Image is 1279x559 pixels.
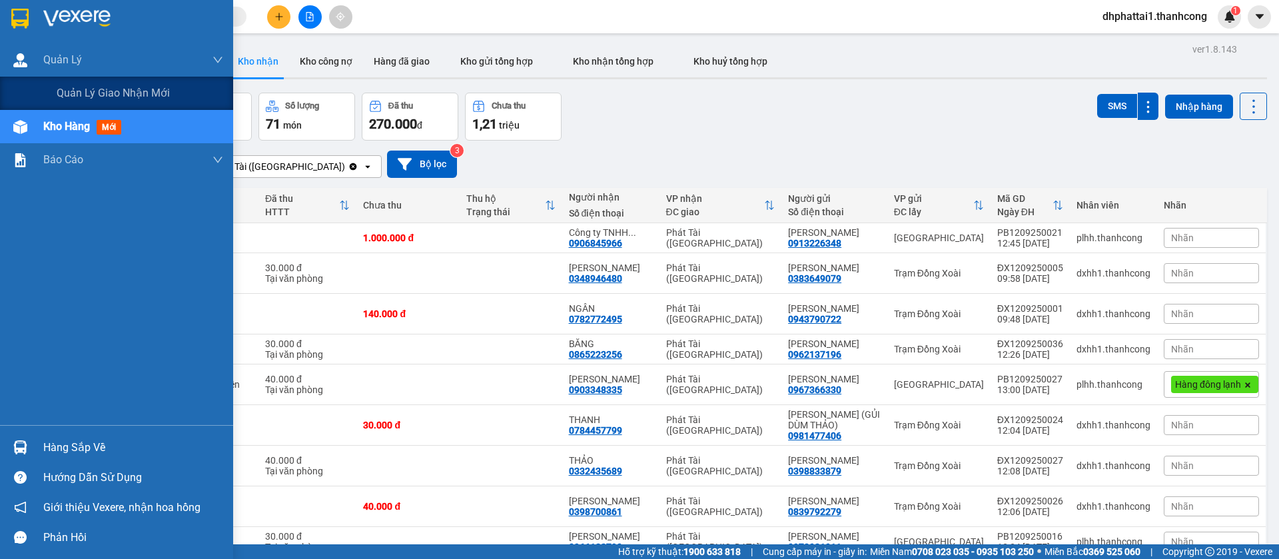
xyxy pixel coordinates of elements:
[569,466,622,476] div: 0332435689
[788,207,881,217] div: Số điện thoại
[305,12,314,21] span: file-add
[1233,6,1238,15] span: 1
[666,207,765,217] div: ĐC giao
[1076,344,1150,354] div: dxhh1.thanhcong
[460,188,562,223] th: Toggle SortBy
[43,528,223,548] div: Phản hồi
[265,349,350,360] div: Tại văn phòng
[1150,544,1152,559] span: |
[499,120,520,131] span: triệu
[666,414,775,436] div: Phát Tài ([GEOGRAPHIC_DATA])
[369,116,417,132] span: 270.000
[1092,8,1218,25] span: dhphattai1.thanhcong
[569,455,653,466] div: THẢO
[283,120,302,131] span: món
[11,9,29,29] img: logo-vxr
[666,455,775,476] div: Phát Tài ([GEOGRAPHIC_DATA])
[788,466,841,476] div: 0398833879
[997,455,1063,466] div: ĐX1209250027
[569,506,622,517] div: 0398700861
[788,238,841,249] div: 0913226348
[266,116,280,132] span: 71
[274,12,284,21] span: plus
[450,144,464,157] sup: 3
[997,207,1053,217] div: Ngày ĐH
[57,85,170,101] span: Quản lý giao nhận mới
[13,53,27,67] img: warehouse-icon
[788,349,841,360] div: 0962137196
[912,546,1034,557] strong: 0708 023 035 - 0935 103 250
[997,314,1063,324] div: 09:48 [DATE]
[569,349,622,360] div: 0865223256
[788,409,881,430] div: BÙI KIM SƯƠNG (GỦI DÙM THẢO)
[788,542,841,552] div: 0978021011
[569,496,653,506] div: TUẤN KHANH
[1171,233,1194,243] span: Nhãn
[267,5,290,29] button: plus
[666,338,775,360] div: Phát Tài ([GEOGRAPHIC_DATA])
[894,420,984,430] div: Trạm Đồng Xoài
[666,303,775,324] div: Phát Tài ([GEOGRAPHIC_DATA])
[997,227,1063,238] div: PB1209250021
[997,374,1063,384] div: PB1209250027
[265,384,350,395] div: Tại văn phòng
[569,314,622,324] div: 0782772495
[569,542,622,552] div: 0966122790
[569,273,622,284] div: 0348946480
[788,303,881,314] div: NGUYỄN VỸ
[788,531,881,542] div: Mai Thanh Phương
[997,506,1063,517] div: 12:06 [DATE]
[363,45,440,77] button: Hàng đã giao
[894,268,984,279] div: Trạm Đồng Xoài
[997,425,1063,436] div: 12:04 [DATE]
[1171,420,1194,430] span: Nhãn
[997,349,1063,360] div: 12:26 [DATE]
[788,273,841,284] div: 0383649079
[265,455,350,466] div: 40.000 đ
[997,414,1063,425] div: ĐX1209250024
[894,501,984,512] div: Trạm Đồng Xoài
[1037,549,1041,554] span: ⚪️
[265,466,350,476] div: Tại văn phòng
[788,496,881,506] div: NGUYỄN THỊ HUỆ
[265,193,339,204] div: Đã thu
[997,384,1063,395] div: 13:00 [DATE]
[997,542,1063,552] div: 12:34 [DATE]
[1083,546,1140,557] strong: 0369 525 060
[763,544,867,559] span: Cung cấp máy in - giấy in:
[1076,460,1150,471] div: dxhh1.thanhcong
[14,471,27,484] span: question-circle
[1171,308,1194,319] span: Nhãn
[894,536,984,547] div: [GEOGRAPHIC_DATA]
[991,188,1070,223] th: Toggle SortBy
[894,207,973,217] div: ĐC lấy
[1171,344,1194,354] span: Nhãn
[997,496,1063,506] div: ĐX1209250026
[997,238,1063,249] div: 12:45 [DATE]
[894,460,984,471] div: Trạm Đồng Xoài
[1175,378,1241,390] span: Hàng đông lạnh
[362,161,373,172] svg: open
[666,263,775,284] div: Phát Tài ([GEOGRAPHIC_DATA])
[569,227,653,238] div: Công ty TNHH Thương Mại Vinh Khanh
[363,501,452,512] div: 40.000 đ
[666,374,775,395] div: Phát Tài ([GEOGRAPHIC_DATA])
[13,120,27,134] img: warehouse-icon
[329,5,352,29] button: aim
[363,420,452,430] div: 30.000 đ
[997,531,1063,542] div: PB1209250016
[693,56,767,67] span: Kho huỷ tổng hợp
[43,151,83,168] span: Báo cáo
[569,263,653,273] div: ĐỨC THỊNH
[265,263,350,273] div: 30.000 đ
[258,188,356,223] th: Toggle SortBy
[618,544,741,559] span: Hỗ trợ kỹ thuật:
[894,308,984,319] div: Trạm Đồng Xoài
[788,430,841,441] div: 0981477406
[13,153,27,167] img: solution-icon
[387,151,457,178] button: Bộ lọc
[1097,94,1137,118] button: SMS
[265,542,350,552] div: Tại văn phòng
[265,338,350,349] div: 30.000 đ
[997,193,1053,204] div: Mã GD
